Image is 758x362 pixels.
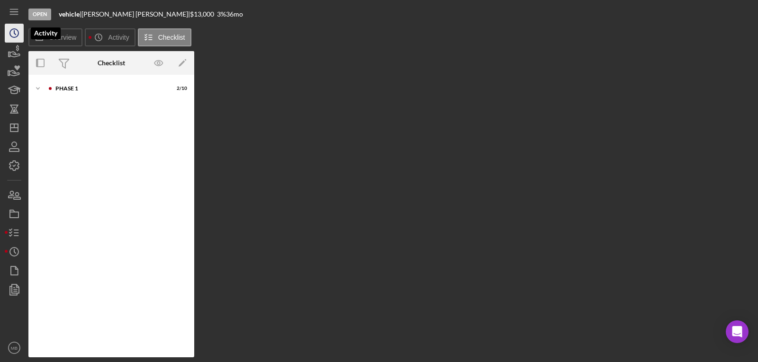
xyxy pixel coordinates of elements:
[158,34,185,41] label: Checklist
[85,28,135,46] button: Activity
[226,10,243,18] div: 36 mo
[59,10,81,18] div: |
[5,338,24,357] button: MB
[28,28,82,46] button: Overview
[98,59,125,67] div: Checklist
[11,345,18,351] text: MB
[726,320,749,343] div: Open Intercom Messenger
[49,34,76,41] label: Overview
[81,10,190,18] div: [PERSON_NAME] [PERSON_NAME] |
[55,86,163,91] div: Phase 1
[190,10,214,18] span: $13,000
[138,28,191,46] button: Checklist
[28,9,51,20] div: Open
[59,10,80,18] b: vehicle
[170,86,187,91] div: 2 / 10
[217,10,226,18] div: 3 %
[108,34,129,41] label: Activity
